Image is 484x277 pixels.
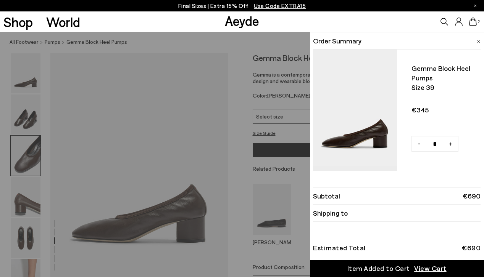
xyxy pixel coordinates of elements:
span: View Cart [414,264,447,273]
li: Subtotal [313,187,481,205]
span: Navigate to /collections/ss25-final-sizes [254,2,306,9]
span: Size 39 [411,83,478,92]
a: Shop [3,15,33,29]
span: €690 [463,191,481,201]
a: Aeyde [225,13,259,29]
span: €345 [411,105,478,115]
span: 2 [477,20,481,24]
span: + [449,138,452,148]
div: €690 [462,245,481,250]
a: Item Added to Cart View Cart [310,260,484,277]
span: Shipping to [313,208,348,218]
a: 2 [469,18,477,26]
span: Order Summary [313,36,361,46]
img: AEYDE-GEMMA-NAPPA-LEATHER-MOKA-1_6597879c-2d89-4120-9018-9f07e06b8057_900x.jpg [313,50,397,165]
span: Gemma block heel pumps [411,64,478,83]
a: + [443,136,458,152]
a: World [46,15,80,29]
a: - [411,136,427,152]
div: Item Added to Cart [347,264,410,273]
p: Final Sizes | Extra 15% Off [178,1,306,11]
span: - [418,138,421,148]
div: Estimated Total [313,245,366,250]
